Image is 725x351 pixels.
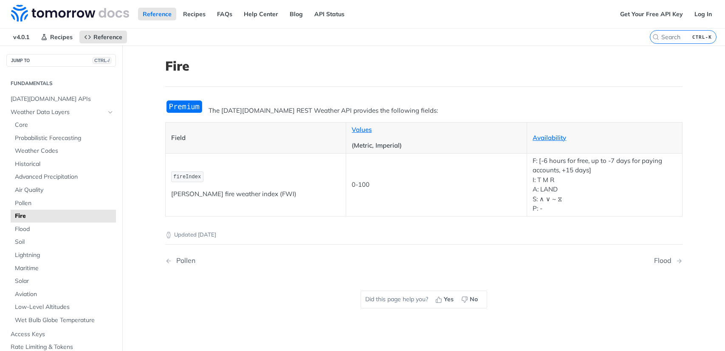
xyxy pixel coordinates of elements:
[11,288,116,301] a: Aviation
[15,303,114,311] span: Low-Level Altitudes
[11,197,116,210] a: Pollen
[15,251,114,260] span: Lightning
[6,93,116,106] a: [DATE][DOMAIN_NAME] APIs
[15,212,114,220] span: Fire
[15,147,114,155] span: Weather Codes
[15,199,114,208] span: Pollen
[6,106,116,119] a: Weather Data LayersHide subpages for Weather Data Layers
[11,210,116,223] a: Fire
[79,31,127,43] a: Reference
[93,57,111,64] span: CTRL-/
[11,108,105,117] span: Weather Data Layers
[11,158,116,171] a: Historical
[93,33,122,41] span: Reference
[11,249,116,262] a: Lightning
[165,58,683,74] h1: Fire
[15,186,114,194] span: Air Quality
[15,316,114,325] span: Wet Bulb Globe Temperature
[165,106,683,116] p: The [DATE][DOMAIN_NAME] REST Weather API provides the following fields:
[361,291,487,308] div: Did this page help you?
[15,290,114,299] span: Aviation
[470,295,478,304] span: No
[15,134,114,143] span: Probabilistic Forecasting
[165,248,683,273] nav: Pagination Controls
[11,171,116,183] a: Advanced Precipitation
[239,8,283,20] a: Help Center
[15,121,114,129] span: Core
[11,275,116,288] a: Solar
[8,31,34,43] span: v4.0.1
[654,257,683,265] a: Next Page: Flood
[533,156,676,214] p: F: [-6 hours for free, up to -7 days for paying accounts, +15 days] I: T M R A: LAND S: ∧ ∨ ~ ⧖ P: -
[458,293,482,306] button: No
[171,189,341,199] p: [PERSON_NAME] fire weather index (FWI)
[444,295,454,304] span: Yes
[212,8,237,20] a: FAQs
[352,180,521,190] p: 0-100
[11,314,116,327] a: Wet Bulb Globe Temperature
[36,31,77,43] a: Recipes
[15,264,114,273] span: Maritime
[11,145,116,157] a: Weather Codes
[654,257,676,265] div: Flood
[432,293,458,306] button: Yes
[11,262,116,275] a: Maritime
[690,8,717,20] a: Log In
[11,95,114,103] span: [DATE][DOMAIN_NAME] APIs
[15,238,114,246] span: Soil
[172,257,195,265] div: Pollen
[11,132,116,145] a: Probabilistic Forecasting
[11,119,116,131] a: Core
[310,8,349,20] a: API Status
[652,34,659,40] svg: Search
[615,8,688,20] a: Get Your Free API Key
[138,8,176,20] a: Reference
[6,80,116,87] h2: Fundamentals
[107,109,114,116] button: Hide subpages for Weather Data Layers
[15,277,114,285] span: Solar
[6,328,116,341] a: Access Keys
[11,184,116,197] a: Air Quality
[285,8,307,20] a: Blog
[15,160,114,168] span: Historical
[165,257,387,265] a: Previous Page: Pollen
[690,33,714,41] kbd: CTRL-K
[11,301,116,314] a: Low-Level Altitudes
[352,141,521,151] p: (Metric, Imperial)
[171,133,341,143] p: Field
[50,33,73,41] span: Recipes
[11,330,114,339] span: Access Keys
[173,174,201,180] span: fireIndex
[11,236,116,248] a: Soil
[178,8,210,20] a: Recipes
[165,231,683,239] p: Updated [DATE]
[533,134,566,142] a: Availability
[11,5,129,22] img: Tomorrow.io Weather API Docs
[352,126,372,134] a: Values
[15,173,114,181] span: Advanced Precipitation
[15,225,114,234] span: Flood
[6,54,116,67] button: JUMP TOCTRL-/
[11,223,116,236] a: Flood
